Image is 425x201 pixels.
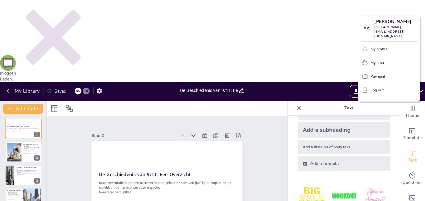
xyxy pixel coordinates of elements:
p: [PERSON_NAME][EMAIL_ADDRESS][DOMAIN_NAME] [374,25,417,39]
button: My plan [361,58,417,68]
p: Payment [371,74,385,79]
p: [PERSON_NAME] [374,18,417,25]
p: My plan [371,60,384,66]
button: My profile [361,44,417,54]
div: A A [361,23,372,34]
button: Payment [361,71,417,81]
button: Log out [361,85,417,95]
p: My profile [371,46,387,52]
p: Log out [371,87,384,93]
